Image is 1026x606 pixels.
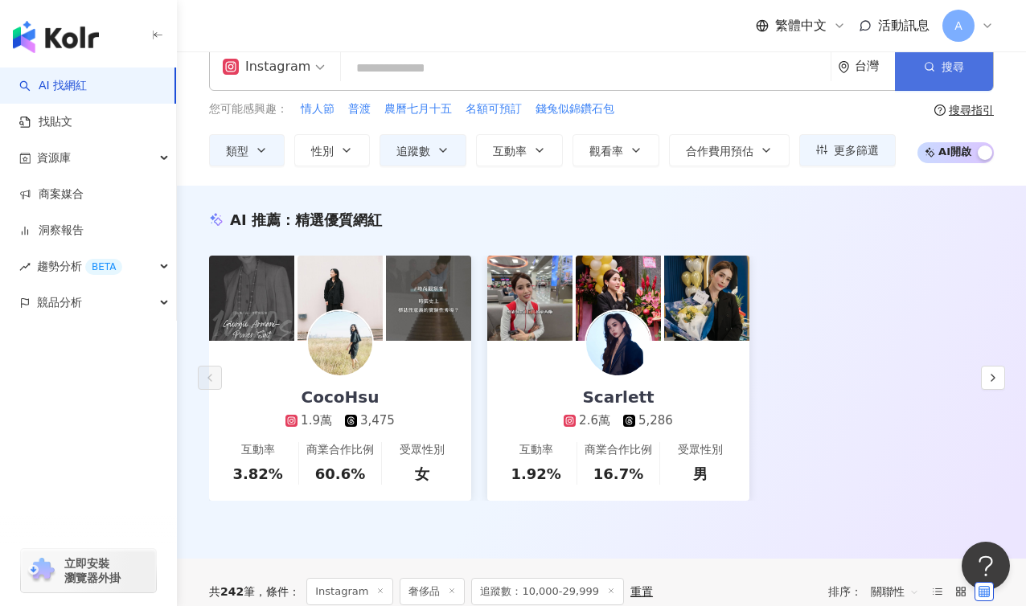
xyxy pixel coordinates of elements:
[396,145,430,158] span: 追蹤數
[21,549,156,592] a: chrome extension立即安裝 瀏覽器外掛
[226,145,248,158] span: 類型
[471,578,624,605] span: 追蹤數：10,000-29,999
[511,464,560,484] div: 1.92%
[298,256,383,341] img: post-image
[535,100,615,118] button: 錢兔似錦鑽石包
[380,134,466,166] button: 追蹤數
[37,248,122,285] span: 趨勢分析
[85,259,122,275] div: BETA
[209,134,285,166] button: 類型
[19,186,84,203] a: 商案媒合
[301,412,332,429] div: 1.9萬
[64,556,121,585] span: 立即安裝 瀏覽器外掛
[308,311,372,375] img: KOL Avatar
[678,442,723,458] div: 受眾性別
[493,145,527,158] span: 互動率
[209,256,294,341] img: post-image
[37,140,71,176] span: 資源庫
[347,100,371,118] button: 普渡
[934,104,946,116] span: question-circle
[838,61,850,73] span: environment
[630,585,653,598] div: 重置
[487,256,573,341] img: post-image
[579,412,610,429] div: 2.6萬
[209,585,255,598] div: 共 筆
[585,442,652,458] div: 商業合作比例
[487,341,749,501] a: Scarlett2.6萬5,286互動率1.92%商業合作比例16.7%受眾性別男
[384,101,452,117] span: 農曆七月十五
[348,101,371,117] span: 普渡
[638,412,673,429] div: 5,286
[315,464,365,484] div: 60.6%
[26,558,57,583] img: chrome extension
[13,21,99,53] img: logo
[576,256,661,341] img: post-image
[895,43,993,91] button: 搜尋
[664,256,749,341] img: post-image
[232,464,282,484] div: 3.82%
[586,311,650,375] img: KOL Avatar
[386,256,471,341] img: post-image
[799,134,896,166] button: 更多篩選
[476,134,563,166] button: 互動率
[230,210,382,230] div: AI 推薦 ：
[942,60,964,73] span: 搜尋
[360,412,395,429] div: 3,475
[589,145,623,158] span: 觀看率
[593,464,643,484] div: 16.7%
[536,101,614,117] span: 錢兔似錦鑽石包
[828,579,928,604] div: 排序：
[285,386,396,408] div: CocoHsu
[295,211,382,228] span: 精選優質網紅
[19,223,84,239] a: 洞察報告
[954,17,962,35] span: A
[311,145,334,158] span: 性別
[300,100,335,118] button: 情人節
[223,54,310,80] div: Instagram
[294,134,370,166] button: 性別
[19,261,31,272] span: rise
[306,578,393,605] span: Instagram
[878,18,930,33] span: 活動訊息
[962,542,1010,590] iframe: Help Scout Beacon - Open
[871,579,919,604] span: 關聯性
[566,386,670,408] div: Scarlett
[241,442,275,458] div: 互動率
[775,17,827,35] span: 繁體中文
[19,78,87,94] a: searchAI 找網紅
[384,100,453,118] button: 農曆七月十五
[669,134,790,166] button: 合作費用預估
[466,101,522,117] span: 名額可預訂
[306,442,374,458] div: 商業合作比例
[693,464,708,484] div: 男
[573,134,659,166] button: 觀看率
[949,104,994,117] div: 搜尋指引
[465,100,523,118] button: 名額可預訂
[209,341,471,501] a: CocoHsu1.9萬3,475互動率3.82%商業合作比例60.6%受眾性別女
[686,145,753,158] span: 合作費用預估
[19,114,72,130] a: 找貼文
[834,144,879,157] span: 更多篩選
[400,578,465,605] span: 奢侈品
[855,59,895,73] div: 台灣
[220,585,244,598] span: 242
[519,442,553,458] div: 互動率
[415,464,429,484] div: 女
[209,101,288,117] span: 您可能感興趣：
[37,285,82,321] span: 競品分析
[301,101,334,117] span: 情人節
[255,585,300,598] span: 條件 ：
[400,442,445,458] div: 受眾性別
